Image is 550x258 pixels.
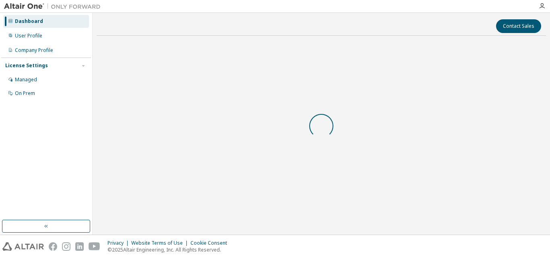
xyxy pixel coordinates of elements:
[15,33,42,39] div: User Profile
[4,2,105,10] img: Altair One
[15,76,37,83] div: Managed
[108,246,232,253] p: © 2025 Altair Engineering, Inc. All Rights Reserved.
[15,90,35,97] div: On Prem
[190,240,232,246] div: Cookie Consent
[62,242,70,251] img: instagram.svg
[75,242,84,251] img: linkedin.svg
[5,62,48,69] div: License Settings
[89,242,100,251] img: youtube.svg
[131,240,190,246] div: Website Terms of Use
[496,19,541,33] button: Contact Sales
[2,242,44,251] img: altair_logo.svg
[49,242,57,251] img: facebook.svg
[15,18,43,25] div: Dashboard
[108,240,131,246] div: Privacy
[15,47,53,54] div: Company Profile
